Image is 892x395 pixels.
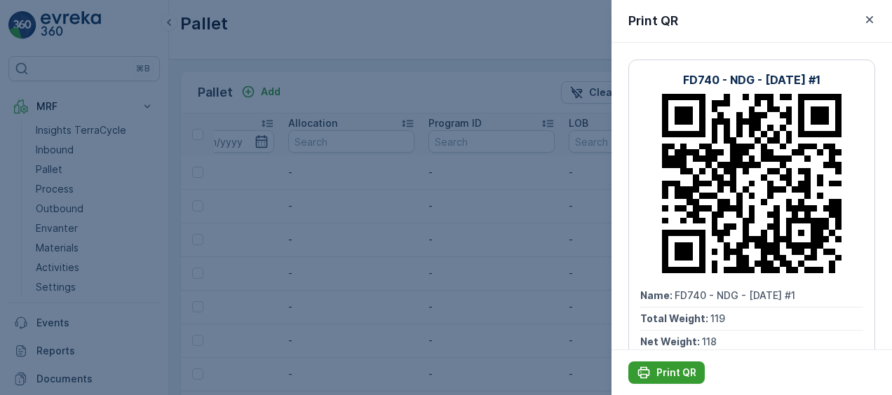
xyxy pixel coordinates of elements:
p: FD740 - NDG - [DATE] #1 [683,71,820,88]
p: Print QR [628,11,678,31]
span: 118 [702,335,717,347]
button: Print QR [628,361,705,384]
span: 119 [710,312,725,324]
p: Print QR [656,366,696,380]
span: Total Weight : [640,312,710,324]
span: FD740 - NDG - [DATE] #1 [675,289,795,301]
span: Net Weight : [640,335,702,347]
span: Name : [640,289,675,301]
